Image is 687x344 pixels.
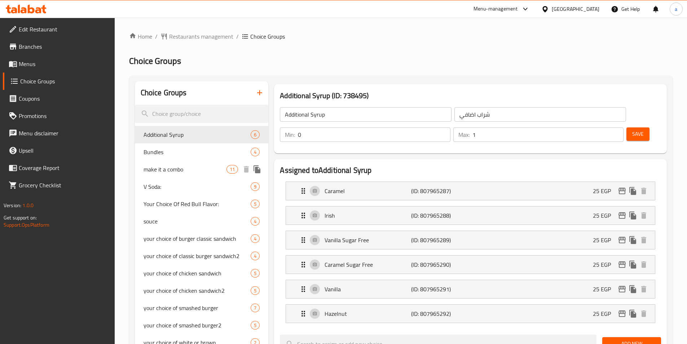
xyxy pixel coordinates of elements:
[286,256,655,274] div: Expand
[280,301,661,326] li: Expand
[325,236,411,244] p: Vanilla Sugar Free
[638,186,649,196] button: delete
[474,5,518,13] div: Menu-management
[19,42,109,51] span: Branches
[286,182,655,200] div: Expand
[251,304,260,312] div: Choices
[251,131,259,138] span: 6
[144,148,251,156] span: Bundles
[135,282,269,299] div: your choice of chicken sandwich25
[22,201,34,210] span: 1.0.0
[236,32,239,41] li: /
[251,234,260,243] div: Choices
[3,55,115,73] a: Menus
[3,21,115,38] a: Edit Restaurant
[144,200,251,208] span: Your Choice Of Red Bull Flavor:
[19,164,109,172] span: Coverage Report
[250,32,285,41] span: Choice Groups
[627,308,638,319] button: duplicate
[144,269,251,278] span: your choice of chicken sandwich
[135,299,269,317] div: your choice of smashed burger7
[627,186,638,196] button: duplicate
[144,165,227,174] span: make it a combo
[632,130,644,139] span: Save
[251,287,259,294] span: 5
[286,280,655,298] div: Expand
[3,73,115,90] a: Choice Groups
[280,228,661,252] li: Expand
[19,60,109,68] span: Menus
[627,284,638,295] button: duplicate
[3,142,115,159] a: Upsell
[144,304,251,312] span: your choice of smashed burger
[285,130,295,139] p: Min:
[411,211,469,220] p: (ID: 807965288)
[3,90,115,107] a: Coupons
[141,87,187,98] h2: Choice Groups
[411,236,469,244] p: (ID: 807965289)
[135,161,269,178] div: make it a combo11deleteduplicate
[280,203,661,228] li: Expand
[251,217,260,226] div: Choices
[280,252,661,277] li: Expand
[135,126,269,143] div: Additional Syrup6
[411,309,469,318] p: (ID: 807965292)
[135,105,269,123] input: search
[135,143,269,161] div: Bundles4
[251,182,260,191] div: Choices
[325,211,411,220] p: Irish
[129,53,181,69] span: Choice Groups
[627,235,638,245] button: duplicate
[251,269,260,278] div: Choices
[251,270,259,277] span: 5
[638,308,649,319] button: delete
[129,32,673,41] nav: breadcrumb
[593,187,617,195] p: 25 EGP
[617,308,627,319] button: edit
[251,305,259,312] span: 7
[252,164,263,175] button: duplicate
[135,317,269,334] div: your choice of smashed burger25
[617,235,627,245] button: edit
[3,125,115,142] a: Menu disclaimer
[411,187,469,195] p: (ID: 807965287)
[4,213,37,222] span: Get support on:
[617,259,627,270] button: edit
[280,179,661,203] li: Expand
[251,130,260,139] div: Choices
[144,234,251,243] span: your choice of burger classic sandwich
[593,285,617,293] p: 25 EGP
[19,25,109,34] span: Edit Restaurant
[241,164,252,175] button: delete
[638,235,649,245] button: delete
[169,32,233,41] span: Restaurants management
[286,231,655,249] div: Expand
[411,285,469,293] p: (ID: 807965291)
[617,210,627,221] button: edit
[144,130,251,139] span: Additional Syrup
[144,321,251,330] span: your choice of smashed burger2
[638,210,649,221] button: delete
[135,247,269,265] div: your choice of classic burger sandwich24
[19,146,109,155] span: Upsell
[251,253,259,260] span: 4
[325,309,411,318] p: Hazelnut
[144,252,251,260] span: your choice of classic burger sandwich2
[3,159,115,177] a: Coverage Report
[593,260,617,269] p: 25 EGP
[280,165,661,176] h2: Assigned to Additional Syrup
[638,284,649,295] button: delete
[411,260,469,269] p: (ID: 807965290)
[627,210,638,221] button: duplicate
[280,90,661,101] h3: Additional Syrup (ID: 738495)
[286,305,655,323] div: Expand
[227,166,238,173] span: 11
[19,181,109,190] span: Grocery Checklist
[135,195,269,213] div: Your Choice Of Red Bull Flavor:5
[626,127,649,141] button: Save
[3,107,115,125] a: Promotions
[251,200,260,208] div: Choices
[593,236,617,244] p: 25 EGP
[129,32,152,41] a: Home
[251,322,259,329] span: 5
